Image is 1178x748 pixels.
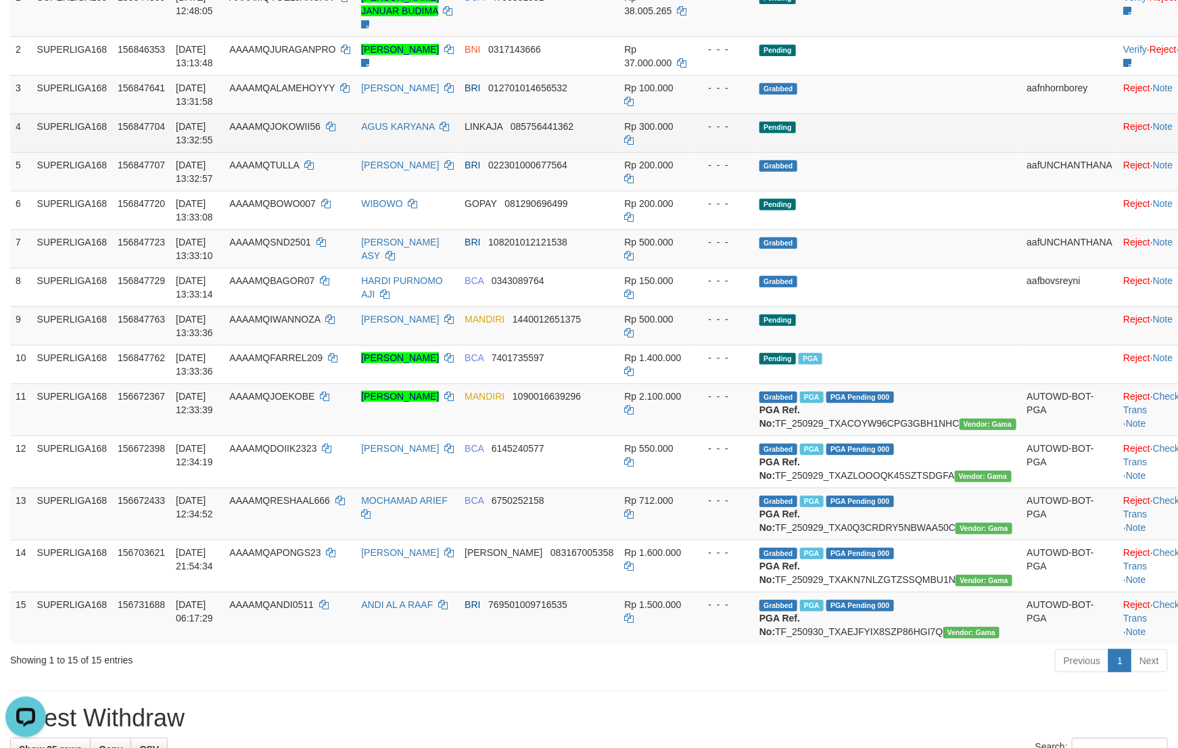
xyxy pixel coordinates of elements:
[759,509,800,533] b: PGA Ref. No:
[697,158,749,172] div: - - -
[759,314,796,326] span: Pending
[759,444,797,455] span: Grabbed
[754,436,1021,488] td: TF_250929_TXAZLOOOQK45SZTSDGFA
[1123,314,1150,325] a: Reject
[697,120,749,133] div: - - -
[10,268,32,306] td: 8
[361,547,439,558] a: [PERSON_NAME]
[513,314,581,325] span: Copy 1440012651375 to clipboard
[1123,83,1150,93] a: Reject
[488,599,567,610] span: Copy 769501009716535 to clipboard
[625,160,674,170] span: Rp 200.000
[229,83,335,93] span: AAAAMQALAMEHOYYY
[176,160,213,184] span: [DATE] 13:32:57
[625,352,682,363] span: Rp 1.400.000
[229,314,320,325] span: AAAAMQIWANNOZA
[361,237,439,261] a: [PERSON_NAME] ASY
[1022,75,1118,114] td: aafnhornborey
[176,391,213,415] span: [DATE] 12:33:39
[1123,391,1150,402] a: Reject
[625,121,674,132] span: Rp 300.000
[759,276,797,287] span: Grabbed
[118,599,165,610] span: 156731688
[32,383,113,436] td: SUPERLIGA168
[1153,121,1173,132] a: Note
[625,314,674,325] span: Rp 500.000
[800,444,824,455] span: Marked by aafsoycanthlai
[10,152,32,191] td: 5
[32,152,113,191] td: SUPERLIGA168
[504,198,567,209] span: Copy 081290696499 to clipboard
[759,496,797,507] span: Grabbed
[32,37,113,75] td: SUPERLIGA168
[32,306,113,345] td: SUPERLIGA168
[10,306,32,345] td: 9
[229,237,311,248] span: AAAAMQSND2501
[361,599,433,610] a: ANDI AL A RAAF
[625,44,672,68] span: Rp 37.000.000
[361,160,439,170] a: [PERSON_NAME]
[1022,229,1118,268] td: aafUNCHANTHANA
[697,546,749,559] div: - - -
[118,443,165,454] span: 156672398
[118,391,165,402] span: 156672367
[465,443,484,454] span: BCA
[229,495,330,506] span: AAAAMQRESHAAL666
[1126,418,1146,429] a: Note
[1123,237,1150,248] a: Reject
[1123,599,1150,610] a: Reject
[32,345,113,383] td: SUPERLIGA168
[32,436,113,488] td: SUPERLIGA168
[10,75,32,114] td: 3
[465,44,480,55] span: BNI
[759,392,797,403] span: Grabbed
[488,237,567,248] span: Copy 108201012121538 to clipboard
[759,45,796,56] span: Pending
[625,275,674,286] span: Rp 150.000
[754,383,1021,436] td: TF_250929_TXACOYW96CPG3GBH1NHC
[697,442,749,455] div: - - -
[759,353,796,365] span: Pending
[229,121,321,132] span: AAAAMQJOKOWII56
[361,352,439,363] a: [PERSON_NAME]
[32,75,113,114] td: SUPERLIGA168
[361,443,439,454] a: [PERSON_NAME]
[697,274,749,287] div: - - -
[1022,436,1118,488] td: AUTOWD-BOT-PGA
[697,235,749,249] div: - - -
[1123,121,1150,132] a: Reject
[10,37,32,75] td: 2
[625,83,674,93] span: Rp 100.000
[229,44,335,55] span: AAAAMQJURAGANPRO
[1153,352,1173,363] a: Note
[1055,649,1109,672] a: Previous
[118,547,165,558] span: 156703621
[1150,44,1177,55] a: Reject
[800,548,824,559] span: Marked by aafchhiseyha
[361,495,448,506] a: MOCHAMAD ARIEF
[361,198,402,209] a: WIBOWO
[492,275,544,286] span: Copy 0343089764 to clipboard
[118,314,165,325] span: 156847763
[176,275,213,300] span: [DATE] 13:33:14
[32,592,113,644] td: SUPERLIGA168
[955,471,1012,482] span: Vendor URL: https://trx31.1velocity.biz
[1131,649,1168,672] a: Next
[32,488,113,540] td: SUPERLIGA168
[1123,160,1150,170] a: Reject
[697,81,749,95] div: - - -
[1123,44,1147,55] a: Verify
[488,44,541,55] span: Copy 0317143666 to clipboard
[1153,275,1173,286] a: Note
[492,443,544,454] span: Copy 6145240577 to clipboard
[10,383,32,436] td: 11
[361,121,434,132] a: AGUS KARYANA
[176,352,213,377] span: [DATE] 13:33:36
[465,160,480,170] span: BRI
[465,391,504,402] span: MANDIRI
[176,314,213,338] span: [DATE] 13:33:36
[759,160,797,172] span: Grabbed
[1153,237,1173,248] a: Note
[625,547,682,558] span: Rp 1.600.000
[10,705,1168,732] h1: Latest Withdraw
